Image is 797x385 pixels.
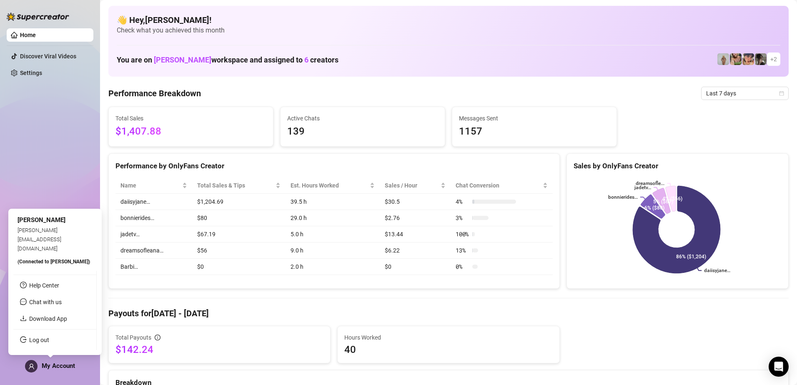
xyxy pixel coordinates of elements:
[192,210,286,226] td: $80
[344,343,552,356] span: 40
[117,26,780,35] span: Check what you achieved this month
[29,282,59,289] a: Help Center
[380,226,451,242] td: $13.44
[18,227,61,252] span: [PERSON_NAME][EMAIL_ADDRESS][DOMAIN_NAME]
[779,91,784,96] span: calendar
[286,226,380,242] td: 5.0 h
[20,298,27,305] span: message
[115,114,266,123] span: Total Sales
[456,230,469,239] span: 100 %
[115,333,151,342] span: Total Payouts
[117,55,338,65] h1: You are on workspace and assigned to creators
[385,181,439,190] span: Sales / Hour
[115,210,192,226] td: bonnierides…
[344,333,552,342] span: Hours Worked
[286,242,380,259] td: 9.0 h
[192,242,286,259] td: $56
[7,12,69,21] img: logo-BBDzfeDw.svg
[742,53,754,65] img: bonnierides
[29,299,62,305] span: Chat with us
[115,343,323,356] span: $142.24
[192,226,286,242] td: $67.19
[192,194,286,210] td: $1,204.69
[117,14,780,26] h4: 👋 Hey, [PERSON_NAME] !
[574,160,782,172] div: Sales by OnlyFans Creator
[608,194,638,200] text: bonnierides…
[706,87,784,100] span: Last 7 days
[115,259,192,275] td: Barbi…
[192,177,286,194] th: Total Sales & Tips
[13,333,96,347] li: Log out
[42,362,75,370] span: My Account
[634,185,651,190] text: jadetv…
[291,181,368,190] div: Est. Hours Worked
[115,226,192,242] td: jadetv…
[380,194,451,210] td: $30.5
[192,259,286,275] td: $0
[636,180,664,186] text: dreamsofle...
[20,53,76,60] a: Discover Viral Videos
[197,181,274,190] span: Total Sales & Tips
[115,194,192,210] td: daiisyjane…
[20,70,42,76] a: Settings
[286,259,380,275] td: 2.0 h
[769,357,789,377] div: Open Intercom Messenger
[115,242,192,259] td: dreamsofleana…
[456,213,469,222] span: 3 %
[456,181,541,190] span: Chat Conversion
[108,307,789,319] h4: Payouts for [DATE] - [DATE]
[456,246,469,255] span: 13 %
[155,335,160,340] span: info-circle
[380,210,451,226] td: $2.76
[770,55,777,64] span: + 2
[29,315,67,322] a: Download App
[108,87,201,99] h4: Performance Breakdown
[287,114,438,123] span: Active Chats
[456,262,469,271] span: 0 %
[287,124,438,140] span: 139
[29,337,49,343] a: Log out
[380,259,451,275] td: $0
[115,124,266,140] span: $1,407.88
[456,197,469,206] span: 4 %
[115,160,553,172] div: Performance by OnlyFans Creator
[451,177,552,194] th: Chat Conversion
[120,181,180,190] span: Name
[154,55,211,64] span: [PERSON_NAME]
[286,210,380,226] td: 29.0 h
[18,259,90,265] span: (Connected to [PERSON_NAME] )
[717,53,729,65] img: Barbi
[459,114,610,123] span: Messages Sent
[18,216,65,224] span: [PERSON_NAME]
[286,194,380,210] td: 39.5 h
[28,363,35,370] span: user
[304,55,308,64] span: 6
[704,268,730,274] text: daiisyjane…
[755,53,767,65] img: daiisyjane
[380,177,451,194] th: Sales / Hour
[20,32,36,38] a: Home
[730,53,742,65] img: dreamsofleana
[115,177,192,194] th: Name
[380,242,451,259] td: $6.22
[459,124,610,140] span: 1157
